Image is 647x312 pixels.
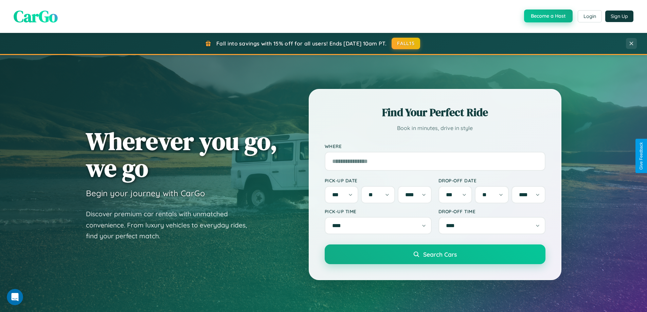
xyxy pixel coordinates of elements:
span: Fall into savings with 15% off for all users! Ends [DATE] 10am PT. [216,40,387,47]
button: FALL15 [392,38,420,49]
span: Search Cars [423,251,457,258]
h2: Find Your Perfect Ride [325,105,545,120]
label: Pick-up Date [325,178,432,183]
button: Become a Host [524,10,573,22]
button: Login [578,10,602,22]
div: Give Feedback [639,142,644,170]
span: CarGo [14,5,58,27]
label: Drop-off Time [438,208,545,214]
button: Search Cars [325,244,545,264]
p: Discover premium car rentals with unmatched convenience. From luxury vehicles to everyday rides, ... [86,208,256,242]
label: Pick-up Time [325,208,432,214]
label: Where [325,143,545,149]
iframe: Intercom live chat [7,289,23,305]
h1: Wherever you go, we go [86,128,277,181]
button: Sign Up [605,11,633,22]
h3: Begin your journey with CarGo [86,188,205,198]
label: Drop-off Date [438,178,545,183]
p: Book in minutes, drive in style [325,123,545,133]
